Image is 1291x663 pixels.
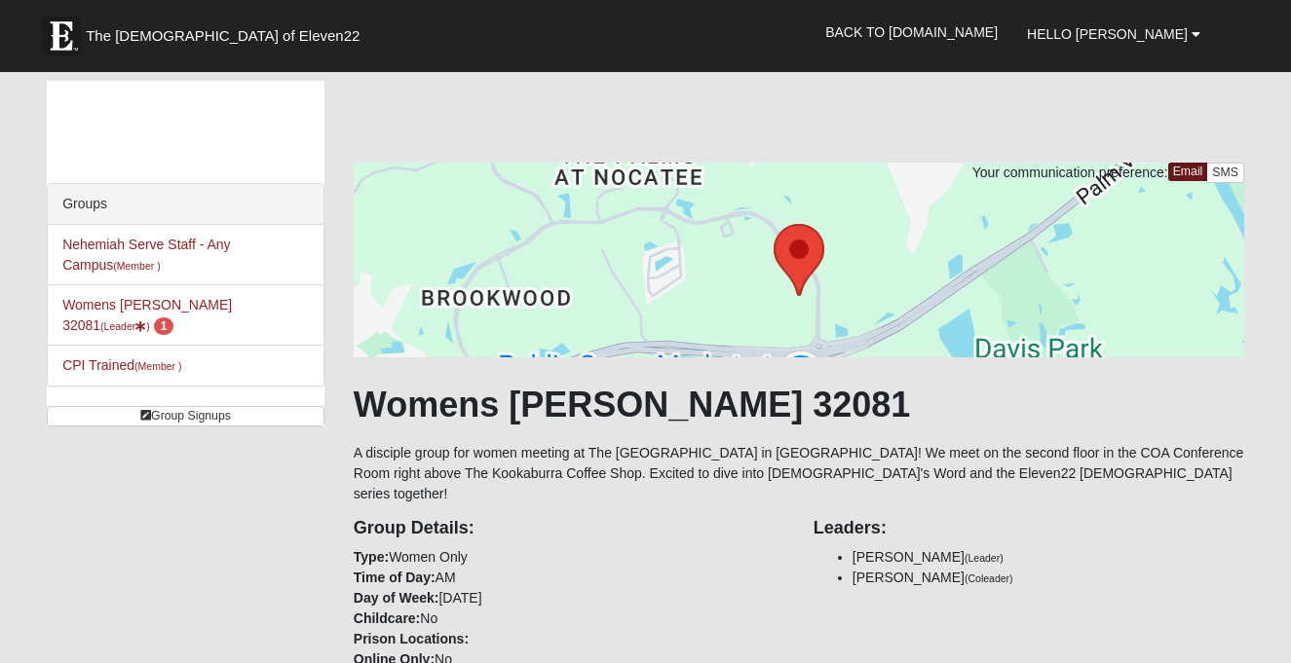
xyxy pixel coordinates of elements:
h1: Womens [PERSON_NAME] 32081 [354,384,1244,425]
strong: Type: [354,549,389,565]
h4: Leaders: [814,518,1244,539]
span: number of pending members [154,317,174,335]
li: [PERSON_NAME] [853,547,1244,568]
a: Email [1168,163,1208,181]
small: (Leader) [965,552,1004,564]
span: Hello [PERSON_NAME] [1027,26,1188,42]
a: Nehemiah Serve Staff - Any Campus(Member ) [62,237,231,273]
h4: Group Details: [354,518,784,539]
a: SMS [1206,163,1244,183]
small: (Leader ) [100,320,150,332]
a: Group Signups [47,406,324,426]
a: Womens [PERSON_NAME] 32081(Leader) 1 [62,297,232,333]
small: (Coleader) [965,572,1013,584]
a: Back to [DOMAIN_NAME] [811,8,1012,56]
strong: Time of Day: [354,570,436,585]
li: [PERSON_NAME] [853,568,1244,588]
a: CPI Trained(Member ) [62,357,181,373]
a: Hello [PERSON_NAME] [1012,10,1215,58]
strong: Day of Week: [354,590,439,606]
small: (Member ) [113,260,160,272]
small: (Member ) [134,360,181,372]
img: Eleven22 logo [42,17,81,55]
a: The [DEMOGRAPHIC_DATA] of Eleven22 [32,7,422,55]
strong: Childcare: [354,610,420,626]
span: Your communication preference: [972,165,1168,180]
div: Groups [48,184,323,225]
span: The [DEMOGRAPHIC_DATA] of Eleven22 [86,26,360,46]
